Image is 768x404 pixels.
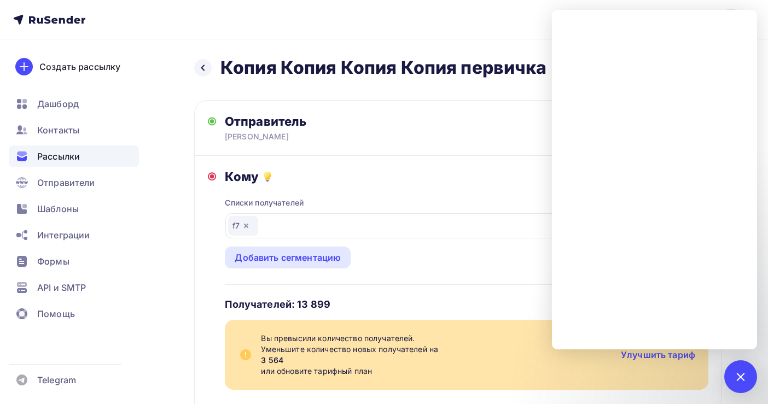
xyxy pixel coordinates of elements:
[39,60,120,73] div: Создать рассылку
[579,9,755,31] a: [EMAIL_ADDRESS][DOMAIN_NAME]
[261,355,612,366] span: 3 564
[37,176,95,189] span: Отправители
[225,197,304,208] div: Списки получателей
[9,145,139,167] a: Рассылки
[37,202,79,215] span: Шаблоны
[9,250,139,272] a: Формы
[9,198,139,220] a: Шаблоны
[37,373,76,387] span: Telegram
[37,307,75,320] span: Помощь
[261,333,612,344] span: Вы превысили количество получателей.
[225,213,708,239] button: f7
[9,93,139,115] a: Дашборд
[621,349,695,360] a: Улучшить тариф
[235,251,341,264] div: Добавить сегментацию
[9,119,139,141] a: Контакты
[261,344,612,377] span: Уменьшите количество новых получателей на или обновите тарифный план
[37,255,69,268] span: Формы
[220,57,546,79] h2: Копия Копия Копия Копия первичка
[9,172,139,194] a: Отправители
[37,124,79,137] span: Контакты
[225,298,330,311] h4: Получателей: 13 899
[225,131,438,142] div: [PERSON_NAME]
[228,216,258,236] div: f7
[37,97,79,110] span: Дашборд
[37,229,90,242] span: Интеграции
[37,150,80,163] span: Рассылки
[37,281,86,294] span: API и SMTP
[225,114,462,129] div: Отправитель
[225,169,708,184] div: Кому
